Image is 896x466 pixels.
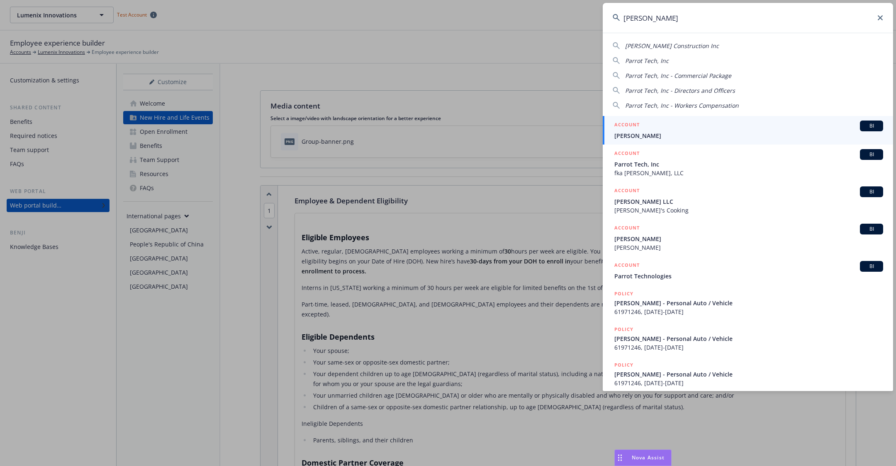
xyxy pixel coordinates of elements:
[863,151,880,158] span: BI
[614,449,672,466] button: Nova Assist
[625,42,719,50] span: [PERSON_NAME] Construction Inc
[614,131,883,140] span: [PERSON_NAME]
[603,3,893,33] input: Search...
[632,454,665,461] span: Nova Assist
[863,225,880,233] span: BI
[614,169,883,177] span: fka [PERSON_NAME], LLC
[614,370,883,379] span: [PERSON_NAME] - Personal Auto / Vehicle
[625,57,669,65] span: Parrot Tech, Inc
[614,261,640,271] h5: ACCOUNT
[625,72,731,80] span: Parrot Tech, Inc - Commercial Package
[625,101,739,109] span: Parrot Tech, Inc - Workers Compensation
[614,379,883,387] span: 61971246, [DATE]-[DATE]
[614,206,883,215] span: [PERSON_NAME]'s Cooking
[603,116,893,145] a: ACCOUNTBI[PERSON_NAME]
[614,224,640,234] h5: ACCOUNT
[863,122,880,130] span: BI
[614,343,883,352] span: 61971246, [DATE]-[DATE]
[614,243,883,252] span: [PERSON_NAME]
[615,450,625,466] div: Drag to move
[603,356,893,392] a: POLICY[PERSON_NAME] - Personal Auto / Vehicle61971246, [DATE]-[DATE]
[614,234,883,243] span: [PERSON_NAME]
[614,325,633,333] h5: POLICY
[614,197,883,206] span: [PERSON_NAME] LLC
[614,272,883,280] span: Parrot Technologies
[614,334,883,343] span: [PERSON_NAME] - Personal Auto / Vehicle
[603,182,893,219] a: ACCOUNTBI[PERSON_NAME] LLC[PERSON_NAME]'s Cooking
[614,149,640,159] h5: ACCOUNT
[603,256,893,285] a: ACCOUNTBIParrot Technologies
[603,219,893,256] a: ACCOUNTBI[PERSON_NAME][PERSON_NAME]
[614,186,640,196] h5: ACCOUNT
[863,263,880,270] span: BI
[614,299,883,307] span: [PERSON_NAME] - Personal Auto / Vehicle
[603,285,893,321] a: POLICY[PERSON_NAME] - Personal Auto / Vehicle61971246, [DATE]-[DATE]
[614,307,883,316] span: 61971246, [DATE]-[DATE]
[603,321,893,356] a: POLICY[PERSON_NAME] - Personal Auto / Vehicle61971246, [DATE]-[DATE]
[863,188,880,196] span: BI
[614,290,633,298] h5: POLICY
[625,87,735,94] span: Parrot Tech, Inc - Directors and Officers
[614,121,640,130] h5: ACCOUNT
[614,160,883,169] span: Parrot Tech, Inc
[603,145,893,182] a: ACCOUNTBIParrot Tech, Incfka [PERSON_NAME], LLC
[614,361,633,369] h5: POLICY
